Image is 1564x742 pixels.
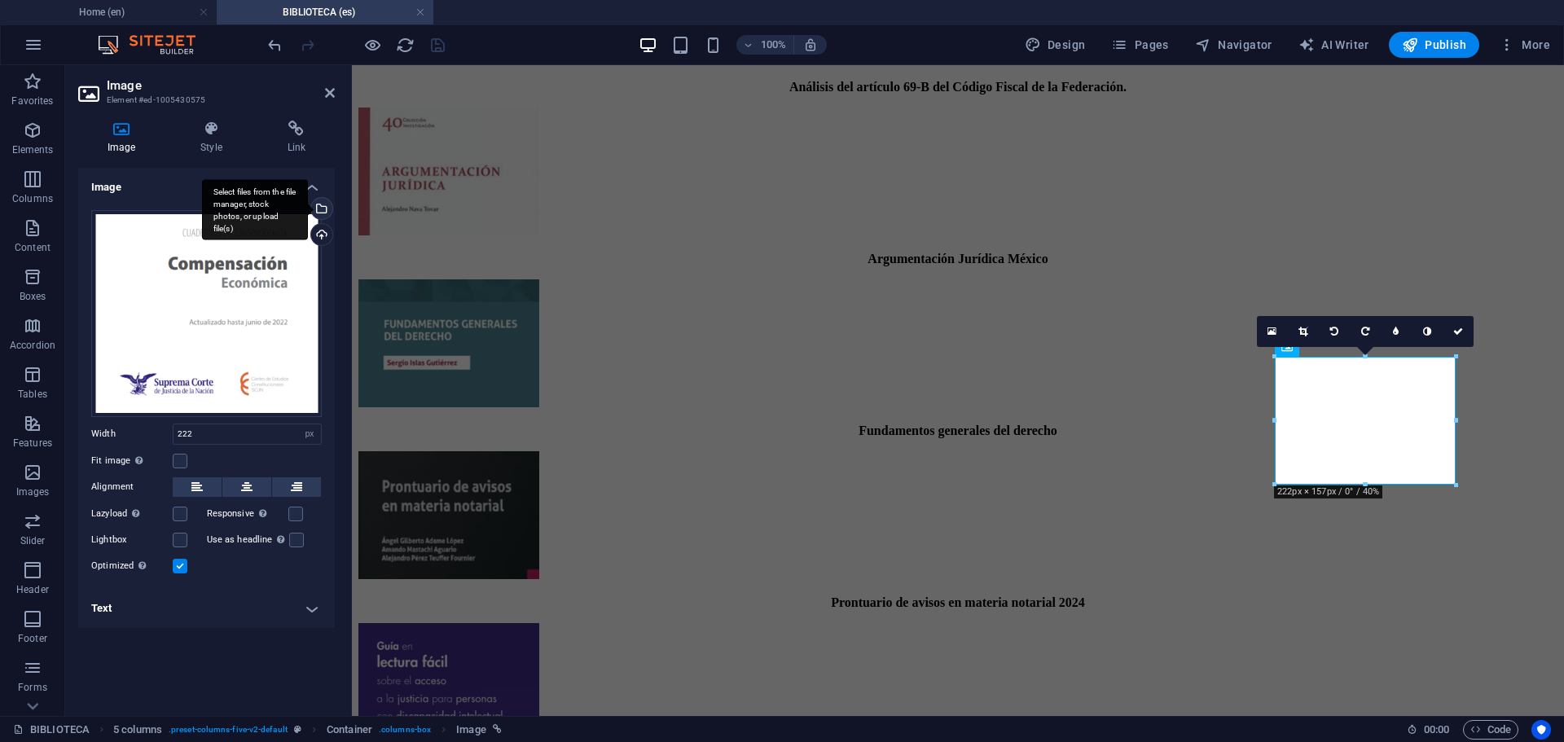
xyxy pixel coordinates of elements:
h4: Style [171,121,257,155]
div: compensacion-ZnWQ0YDB2e92lxeXXAhuOw.png [91,210,322,417]
button: undo [265,35,284,55]
p: Footer [18,632,47,645]
p: Favorites [11,94,53,108]
button: Usercentrics [1531,720,1551,740]
h6: 100% [761,35,787,55]
button: Design [1018,32,1092,58]
a: Crop mode [1288,316,1319,347]
a: BIBLIOTECA [13,720,90,740]
button: Publish [1389,32,1479,58]
label: Lazyload [91,504,173,524]
label: Alignment [91,477,173,497]
span: Code [1470,720,1511,740]
span: More [1499,37,1550,53]
p: Forms [18,681,47,694]
a: Confirm ( Ctrl ⏎ ) [1443,316,1474,347]
h6: Session time [1407,720,1450,740]
h4: BIBLIOTECA (es) [217,3,433,21]
h3: Element #ed-1005430575 [107,93,302,108]
p: Accordion [10,339,55,352]
button: AI Writer [1292,32,1376,58]
p: Boxes [20,290,46,303]
p: Header [16,583,49,596]
a: Blur [1381,316,1412,347]
label: Fit image [91,451,173,471]
p: Images [16,485,50,498]
span: Navigator [1195,37,1272,53]
button: Navigator [1188,32,1279,58]
p: Columns [12,192,53,205]
p: Content [15,241,51,254]
a: Rotate left 90° [1319,316,1350,347]
p: Elements [12,143,54,156]
h2: Image [107,78,335,93]
span: Click to select. Double-click to edit [327,720,372,740]
p: Slider [20,534,46,547]
span: 00 00 [1424,720,1449,740]
i: This element is linked [493,725,502,734]
label: Lightbox [91,530,173,550]
div: Select files from the file manager, stock photos, or upload file(s) [202,179,308,240]
label: Responsive [207,504,288,524]
a: Select files from the file manager, stock photos, or upload file(s) [310,197,333,220]
i: This element is a customizable preset [294,725,301,734]
h4: Image [78,168,335,197]
label: Use as headline [207,530,289,550]
p: Features [13,437,52,450]
img: Editor Logo [94,35,216,55]
a: Rotate right 90° [1350,316,1381,347]
span: . preset-columns-five-v2-default [169,720,288,740]
span: Design [1025,37,1086,53]
h4: Image [78,121,171,155]
h4: Text [78,589,335,628]
label: Width [91,429,173,438]
span: Pages [1111,37,1168,53]
label: Optimized [91,556,173,576]
h4: Link [258,121,335,155]
p: Tables [18,388,47,401]
span: . columns-box [379,720,431,740]
button: Code [1463,720,1518,740]
button: 100% [736,35,794,55]
span: : [1435,723,1438,735]
button: Pages [1105,32,1175,58]
button: More [1492,32,1557,58]
button: reload [395,35,415,55]
span: Click to select. Double-click to edit [113,720,162,740]
span: Publish [1402,37,1466,53]
div: Design (Ctrl+Alt+Y) [1018,32,1092,58]
span: Click to select. Double-click to edit [456,720,485,740]
nav: breadcrumb [113,720,502,740]
span: AI Writer [1298,37,1369,53]
a: Greyscale [1412,316,1443,347]
a: Select files from the file manager, stock photos, or upload file(s) [1257,316,1288,347]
